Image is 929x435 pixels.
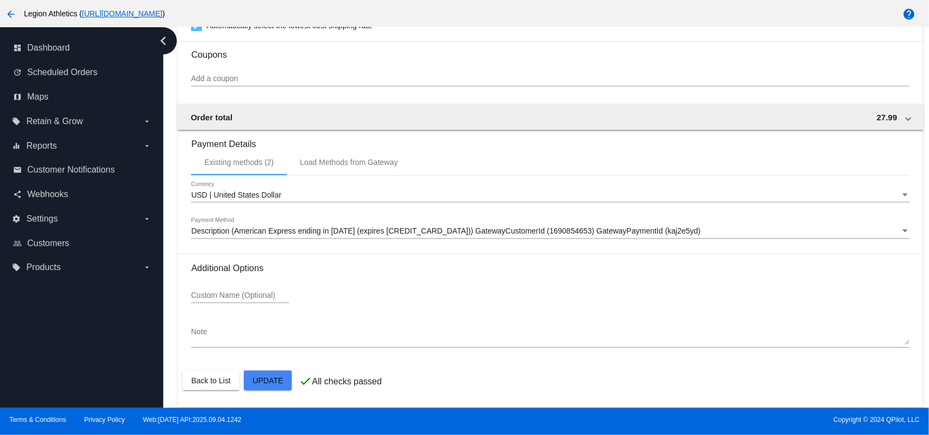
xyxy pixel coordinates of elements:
i: equalizer [12,142,21,150]
i: arrow_drop_down [143,117,151,126]
mat-select: Payment Method [191,227,909,236]
a: Web:[DATE] API:2025.09.04.1242 [143,416,242,424]
h3: Payment Details [191,131,909,149]
a: Terms & Conditions [9,416,66,424]
i: arrow_drop_down [143,263,151,272]
span: Settings [26,214,58,224]
span: Customers [27,238,69,248]
input: Custom Name (Optional) [191,291,289,300]
a: update Scheduled Orders [13,64,151,81]
mat-select: Currency [191,191,909,200]
a: people_outline Customers [13,235,151,252]
button: Back to List [182,371,239,390]
input: Add a coupon [191,75,909,83]
a: Privacy Policy [84,416,125,424]
p: All checks passed [312,377,382,387]
span: Scheduled Orders [27,68,97,77]
h3: Additional Options [191,263,909,273]
span: Retain & Grow [26,117,83,126]
a: map Maps [13,88,151,106]
span: Order total [190,113,232,122]
span: Maps [27,92,48,102]
span: Products [26,262,60,272]
div: Load Methods from Gateway [300,158,398,167]
span: Webhooks [27,189,68,199]
span: Customer Notifications [27,165,115,175]
i: local_offer [12,117,21,126]
mat-icon: help [902,8,915,21]
a: email Customer Notifications [13,161,151,179]
i: people_outline [13,239,22,248]
mat-icon: check [299,375,312,388]
span: Copyright © 2024 QPilot, LLC [474,416,920,424]
i: arrow_drop_down [143,215,151,223]
span: Dashboard [27,43,70,53]
mat-expansion-panel-header: Order total 27.99 [177,104,923,130]
a: dashboard Dashboard [13,39,151,57]
span: Description (American Express ending in [DATE] (expires [CREDIT_CARD_DATA])) GatewayCustomerId (1... [191,226,700,235]
i: map [13,93,22,101]
i: arrow_drop_down [143,142,151,150]
span: Update [253,376,283,385]
a: share Webhooks [13,186,151,203]
i: update [13,68,22,77]
h3: Coupons [191,41,909,60]
span: 27.99 [877,113,897,122]
i: dashboard [13,44,22,52]
button: Update [244,371,292,390]
i: email [13,166,22,174]
span: Reports [26,141,57,151]
i: share [13,190,22,199]
i: settings [12,215,21,223]
i: local_offer [12,263,21,272]
i: chevron_left [155,32,172,50]
span: Legion Athletics ( ) [24,9,165,18]
span: Back to List [191,376,230,385]
a: [URL][DOMAIN_NAME] [82,9,163,18]
mat-icon: arrow_back [4,8,17,21]
span: USD | United States Dollar [191,191,281,199]
div: Existing methods (2) [204,158,274,167]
